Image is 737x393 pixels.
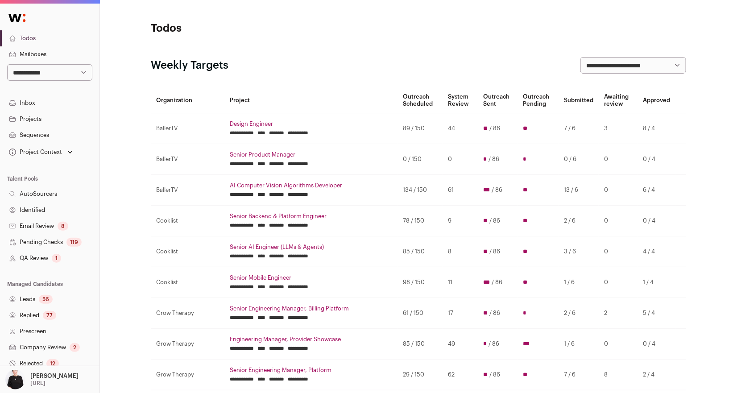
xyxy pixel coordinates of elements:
[443,267,478,298] td: 11
[443,144,478,175] td: 0
[4,370,80,389] button: Open dropdown
[599,206,638,236] td: 0
[492,186,503,194] span: / 86
[230,274,392,281] a: Senior Mobile Engineer
[559,88,599,113] th: Submitted
[397,175,443,206] td: 134 / 150
[151,329,224,360] td: Grow Therapy
[151,88,224,113] th: Organization
[490,125,501,132] span: / 86
[559,267,599,298] td: 1 / 6
[151,58,228,73] h2: Weekly Targets
[7,149,62,156] div: Project Context
[443,360,478,390] td: 62
[599,329,638,360] td: 0
[230,336,392,343] a: Engineering Manager, Provider Showcase
[443,113,478,144] td: 44
[151,298,224,329] td: Grow Therapy
[559,298,599,329] td: 2 / 6
[230,213,392,220] a: Senior Backend & Platform Engineer
[638,206,675,236] td: 0 / 4
[638,267,675,298] td: 1 / 4
[599,360,638,390] td: 8
[397,267,443,298] td: 98 / 150
[7,146,75,158] button: Open dropdown
[518,88,559,113] th: Outreach Pending
[70,343,80,352] div: 2
[58,222,68,231] div: 8
[230,151,392,158] a: Senior Product Manager
[230,367,392,374] a: Senior Engineering Manager, Platform
[397,144,443,175] td: 0 / 150
[599,236,638,267] td: 0
[397,360,443,390] td: 29 / 150
[151,360,224,390] td: Grow Therapy
[559,206,599,236] td: 2 / 6
[490,371,501,378] span: / 86
[599,88,638,113] th: Awaiting review
[151,21,329,36] h1: Todos
[230,120,392,128] a: Design Engineer
[599,144,638,175] td: 0
[30,380,46,387] p: [URL]
[599,267,638,298] td: 0
[559,113,599,144] td: 7 / 6
[397,236,443,267] td: 85 / 150
[443,206,478,236] td: 9
[230,305,392,312] a: Senior Engineering Manager, Billing Platform
[559,329,599,360] td: 1 / 6
[559,360,599,390] td: 7 / 6
[5,370,25,389] img: 9240684-medium_jpg
[151,144,224,175] td: BallerTV
[599,298,638,329] td: 2
[638,298,675,329] td: 5 / 4
[443,329,478,360] td: 49
[397,329,443,360] td: 85 / 150
[151,206,224,236] td: Cooklist
[151,113,224,144] td: BallerTV
[30,372,79,380] p: [PERSON_NAME]
[46,359,59,368] div: 12
[443,88,478,113] th: System Review
[490,248,501,255] span: / 86
[397,88,443,113] th: Outreach Scheduled
[559,236,599,267] td: 3 / 6
[638,329,675,360] td: 0 / 4
[39,295,53,304] div: 56
[490,217,501,224] span: / 86
[638,175,675,206] td: 6 / 4
[559,144,599,175] td: 0 / 6
[43,311,56,320] div: 77
[638,113,675,144] td: 8 / 4
[151,236,224,267] td: Cooklist
[638,360,675,390] td: 2 / 4
[638,236,675,267] td: 4 / 4
[599,113,638,144] td: 3
[638,144,675,175] td: 0 / 4
[151,267,224,298] td: Cooklist
[489,156,500,163] span: / 86
[230,182,392,189] a: AI Computer Vision Algorithms Developer
[66,238,82,247] div: 119
[478,88,518,113] th: Outreach Sent
[638,88,675,113] th: Approved
[559,175,599,206] td: 13 / 6
[151,175,224,206] td: BallerTV
[490,310,501,317] span: / 86
[599,175,638,206] td: 0
[224,88,397,113] th: Project
[230,244,392,251] a: Senior AI Engineer (LLMs & Agents)
[492,279,503,286] span: / 86
[397,206,443,236] td: 78 / 150
[443,298,478,329] td: 17
[489,340,500,347] span: / 86
[443,236,478,267] td: 8
[52,254,61,263] div: 1
[397,113,443,144] td: 89 / 150
[4,9,30,27] img: Wellfound
[443,175,478,206] td: 61
[397,298,443,329] td: 61 / 150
